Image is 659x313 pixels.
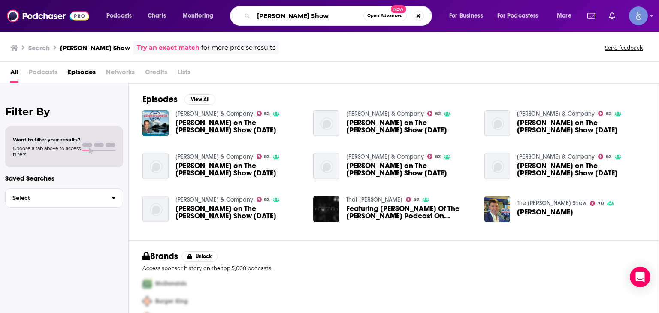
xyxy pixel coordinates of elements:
span: [PERSON_NAME] on The [PERSON_NAME] Show [DATE] [175,162,303,177]
span: Select [6,195,105,201]
img: Monica Crowley on The Larry O'Connor Show 10.29.2020 [484,153,511,179]
img: Featuring Monica Crowley Of The Monica Crowley Podcast On Biden's Confidential Documents [313,196,339,222]
a: Try an exact match [137,43,200,53]
img: Second Pro Logo [139,292,155,310]
button: View All [184,94,215,105]
a: 62 [427,111,441,116]
a: 62 [598,154,611,159]
a: 62 [598,111,611,116]
span: More [557,10,571,22]
a: Show notifications dropdown [605,9,619,23]
a: 52 [406,197,419,202]
button: open menu [551,9,582,23]
a: Featuring Monica Crowley Of The Monica Crowley Podcast On Biden's Confidential Documents [346,205,474,220]
a: All [10,65,18,83]
span: 62 [264,155,269,159]
span: Logged in as Spiral5-G1 [629,6,648,25]
a: The Mark Simone Show [517,199,586,207]
a: O'Connor & Company [175,196,253,203]
h3: Search [28,44,50,52]
a: 62 [257,197,270,202]
img: Monica Crowley on The Larry O'Connor Show 09.04.2020 [313,153,339,179]
span: for more precise results [201,43,275,53]
a: Monica Crowley on The Larry O'Connor Show 02.07.2020 [346,119,474,134]
img: Monica Crowley on The Larry O'Connor Show 02.07.2020 [313,110,339,136]
span: 52 [414,198,419,202]
span: Podcasts [29,65,57,83]
a: O'Connor & Company [175,153,253,160]
span: [PERSON_NAME] on The [PERSON_NAME] Show [DATE] [517,162,645,177]
a: O'Connor & Company [346,153,424,160]
span: Want to filter your results? [13,137,81,143]
a: Show notifications dropdown [584,9,599,23]
h3: [PERSON_NAME] Show [60,44,130,52]
div: Search podcasts, credits, & more... [238,6,440,26]
span: [PERSON_NAME] on The [PERSON_NAME] Show [DATE] [175,119,303,134]
span: [PERSON_NAME] [517,208,573,216]
h2: Brands [142,251,178,262]
a: Monica Crowley [517,208,573,216]
div: Open Intercom Messenger [630,267,650,287]
a: Episodes [68,65,96,83]
p: Saved Searches [5,174,123,182]
button: open menu [443,9,494,23]
span: [PERSON_NAME] on The [PERSON_NAME] Show [DATE] [346,162,474,177]
a: O'Connor & Company [175,110,253,117]
span: [PERSON_NAME] on The [PERSON_NAME] Show [DATE] [346,119,474,134]
span: Monitoring [183,10,213,22]
span: Choose a tab above to access filters. [13,145,81,157]
img: First Pro Logo [139,275,155,292]
a: Podchaser - Follow, Share and Rate Podcasts [7,8,89,24]
a: Monica Crowley on The Larry O'Connor Show 09.04.2020 [346,162,474,177]
span: [PERSON_NAME] on The [PERSON_NAME] Show [DATE] [175,205,303,220]
a: EpisodesView All [142,94,215,105]
span: Featuring [PERSON_NAME] Of The [PERSON_NAME] Podcast On [PERSON_NAME]'s Confidential Documents [346,205,474,220]
img: Monica Crowley on The Larry O'Connor Show 05.28.2020 [142,153,169,179]
h2: Filter By [5,105,123,118]
a: O'Connor & Company [517,110,595,117]
span: Podcasts [106,10,132,22]
span: 62 [264,198,269,202]
button: open menu [492,9,551,23]
a: 62 [257,154,270,159]
a: 62 [257,111,270,116]
button: open menu [100,9,143,23]
span: Networks [106,65,135,83]
a: Charts [142,9,171,23]
a: Monica Crowley on The Larry O'Connor Show 04.27.2020 [517,119,645,134]
span: Credits [145,65,167,83]
span: Lists [178,65,190,83]
p: Access sponsor history on the top 5,000 podcasts. [142,265,645,271]
img: Monica Crowley on The Larry O'Connor Show 04.27.2020 [484,110,511,136]
img: User Profile [629,6,648,25]
span: McDonalds [155,280,187,287]
span: 62 [606,112,611,116]
a: O'Connor & Company [346,110,424,117]
a: That KEVIN Show [346,196,402,203]
button: Select [5,188,123,208]
span: [PERSON_NAME] on The [PERSON_NAME] Show [DATE] [517,119,645,134]
a: 70 [590,201,604,206]
a: Monica Crowley on The Larry O'Connor Show 12.06.19 [175,119,303,134]
span: 70 [598,202,604,205]
button: Open AdvancedNew [363,11,407,21]
img: Monica Crowley on The Larry O'Connor Show 12.06.19 [142,110,169,136]
button: Send feedback [602,44,645,51]
img: Monica Crowley on The Larry O'Connor Show 08.11.2020 [142,196,169,222]
a: O'Connor & Company [517,153,595,160]
a: Monica Crowley on The Larry O'Connor Show 08.11.2020 [175,205,303,220]
span: For Business [449,10,483,22]
input: Search podcasts, credits, & more... [254,9,363,23]
a: Monica Crowley on The Larry O'Connor Show 05.28.2020 [175,162,303,177]
a: 62 [427,154,441,159]
span: Burger King [155,298,188,305]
